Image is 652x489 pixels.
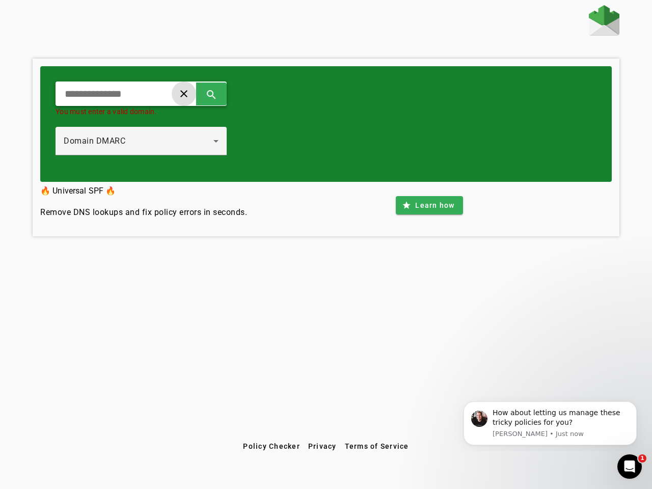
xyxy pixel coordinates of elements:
[617,454,642,479] iframe: Intercom live chat
[589,5,619,38] a: Home
[304,437,341,455] button: Privacy
[345,442,409,450] span: Terms of Service
[64,136,125,146] span: Domain DMARC
[589,5,619,36] img: Fraudmarc Logo
[40,206,247,219] h4: Remove DNS lookups and fix policy errors in seconds.
[396,196,463,214] button: Learn how
[308,442,337,450] span: Privacy
[415,200,454,210] span: Learn how
[56,106,227,117] mat-error: You must enter a valid domain.
[40,184,247,198] h3: 🔥 Universal SPF 🔥
[638,454,646,463] span: 1
[239,437,304,455] button: Policy Checker
[341,437,413,455] button: Terms of Service
[243,442,300,450] span: Policy Checker
[448,392,652,451] iframe: Intercom notifications message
